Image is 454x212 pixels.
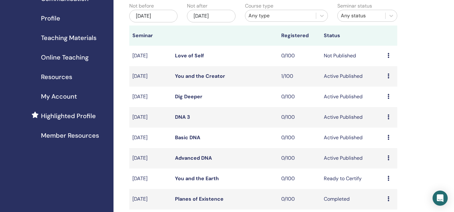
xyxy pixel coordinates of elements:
[175,52,204,59] a: Love of Self
[278,26,321,46] th: Registered
[41,33,96,43] span: Teaching Materials
[433,191,448,206] div: Open Intercom Messenger
[129,128,172,148] td: [DATE]
[321,66,384,87] td: Active Published
[175,114,190,120] a: DNA 3
[278,107,321,128] td: 0/100
[129,2,154,10] label: Not before
[41,111,96,121] span: Highlighted Profile
[321,169,384,189] td: Ready to Certify
[321,46,384,66] td: Not Published
[321,148,384,169] td: Active Published
[245,2,273,10] label: Course type
[129,189,172,209] td: [DATE]
[175,196,224,202] a: Planes of Existence
[341,12,382,20] div: Any status
[248,12,313,20] div: Any type
[278,87,321,107] td: 0/100
[129,169,172,189] td: [DATE]
[278,66,321,87] td: 1/100
[175,93,202,100] a: Dig Deeper
[337,2,372,10] label: Seminar status
[129,87,172,107] td: [DATE]
[129,107,172,128] td: [DATE]
[187,10,235,22] div: [DATE]
[278,189,321,209] td: 0/100
[175,73,225,79] a: You and the Creator
[278,46,321,66] td: 0/100
[278,169,321,189] td: 0/100
[41,92,77,101] span: My Account
[129,46,172,66] td: [DATE]
[321,128,384,148] td: Active Published
[321,26,384,46] th: Status
[129,66,172,87] td: [DATE]
[321,189,384,209] td: Completed
[175,134,200,141] a: Basic DNA
[175,155,212,161] a: Advanced DNA
[41,72,72,82] span: Resources
[41,53,89,62] span: Online Teaching
[41,131,99,140] span: Member Resources
[175,175,219,182] a: You and the Earth
[278,148,321,169] td: 0/100
[187,2,207,10] label: Not after
[321,107,384,128] td: Active Published
[129,26,172,46] th: Seminar
[321,87,384,107] td: Active Published
[129,148,172,169] td: [DATE]
[129,10,178,22] div: [DATE]
[41,14,60,23] span: Profile
[278,128,321,148] td: 0/100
